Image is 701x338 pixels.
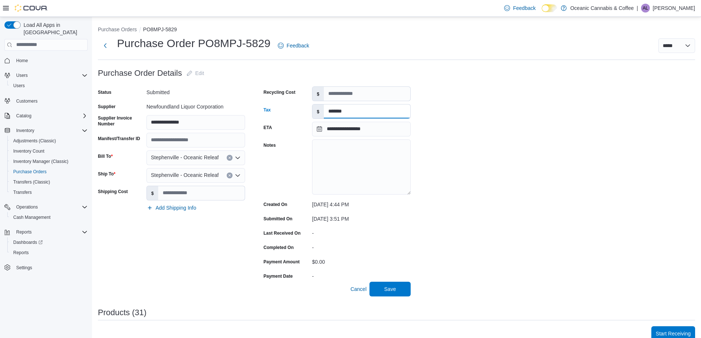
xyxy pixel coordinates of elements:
button: Add Shipping Info [144,200,199,215]
span: Transfers (Classic) [13,179,50,185]
span: AL [643,4,648,13]
span: Cash Management [13,214,50,220]
a: Inventory Manager (Classic) [10,157,71,166]
button: Clear input [227,155,233,161]
button: Inventory [13,126,37,135]
label: Manifest/Transfer ID [98,136,140,142]
button: Reports [7,248,91,258]
span: Operations [13,203,88,211]
button: Purchase Orders [98,26,137,32]
button: Users [7,81,91,91]
label: Bill To [98,153,113,159]
span: Inventory Manager (Classic) [13,159,68,164]
label: Supplier Invoice Number [98,115,144,127]
a: Transfers [10,188,35,197]
span: Purchase Orders [13,169,47,175]
span: Feedback [513,4,535,12]
div: [DATE] 3:51 PM [312,213,411,222]
span: Add Shipping Info [156,204,197,211]
span: Catalog [16,113,31,119]
button: Inventory Count [7,146,91,156]
button: Adjustments (Classic) [7,136,91,146]
a: Settings [13,263,35,272]
h3: Purchase Order Details [98,69,182,78]
span: Users [13,83,25,89]
div: - [312,270,411,279]
span: Users [10,81,88,90]
p: [PERSON_NAME] [653,4,695,13]
button: Transfers (Classic) [7,177,91,187]
button: Clear input [227,172,233,178]
a: Dashboards [7,237,91,248]
label: Status [98,89,111,95]
h1: Purchase Order PO8MPJ-5829 [117,36,270,51]
button: Home [1,55,91,66]
button: Reports [13,228,35,236]
input: Dark Mode [542,4,557,12]
a: Home [13,56,31,65]
button: Next [98,38,113,53]
div: Anna LeRoux [641,4,650,13]
button: Catalog [1,111,91,121]
span: Inventory Manager (Classic) [10,157,88,166]
p: | [637,4,638,13]
label: Payment Amount [263,259,300,265]
span: Reports [13,228,88,236]
a: Feedback [275,38,312,53]
span: Inventory Count [10,147,88,156]
button: Users [13,71,31,80]
a: Adjustments (Classic) [10,136,59,145]
a: Cash Management [10,213,53,222]
input: Press the down key to open a popover containing a calendar. [312,122,411,136]
button: Cancel [347,282,369,296]
span: Cancel [350,285,367,293]
span: Settings [13,263,88,272]
label: Last Received On [263,230,301,236]
span: Save [384,285,396,293]
button: Customers [1,95,91,106]
label: Created On [263,202,287,207]
span: Catalog [13,111,88,120]
label: Supplier [98,104,116,110]
button: Operations [13,203,41,211]
span: Inventory Count [13,148,45,154]
button: Edit [184,66,207,81]
span: Transfers (Classic) [10,178,88,186]
label: Ship To [98,171,116,177]
label: $ [312,104,324,118]
span: Transfers [10,188,88,197]
div: - [312,227,411,236]
button: Open list of options [235,155,241,161]
img: Cova [15,4,48,12]
a: Customers [13,97,40,106]
label: Shipping Cost [98,189,128,195]
button: Operations [1,202,91,212]
button: Inventory Manager (Classic) [7,156,91,167]
label: $ [312,87,324,101]
span: Purchase Orders [10,167,88,176]
button: Inventory [1,125,91,136]
span: Home [16,58,28,64]
button: PO8MPJ-5829 [143,26,177,32]
a: Feedback [501,1,538,15]
label: ETA [263,125,272,131]
span: Inventory [16,128,34,134]
a: Inventory Count [10,147,47,156]
button: Open list of options [235,172,241,178]
span: Reports [10,248,88,257]
div: $0.00 [312,256,411,265]
button: Reports [1,227,91,237]
span: Edit [195,70,204,77]
span: Feedback [287,42,309,49]
button: Save [369,282,411,296]
div: Newfoundland Liquor Corporation [146,101,245,110]
label: Tax [263,107,271,113]
span: Dashboards [10,238,88,247]
span: Load All Apps in [GEOGRAPHIC_DATA] [21,21,88,36]
span: Users [13,71,88,80]
button: Users [1,70,91,81]
div: Submitted [146,86,245,95]
div: [DATE] 4:44 PM [312,199,411,207]
button: Purchase Orders [7,167,91,177]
